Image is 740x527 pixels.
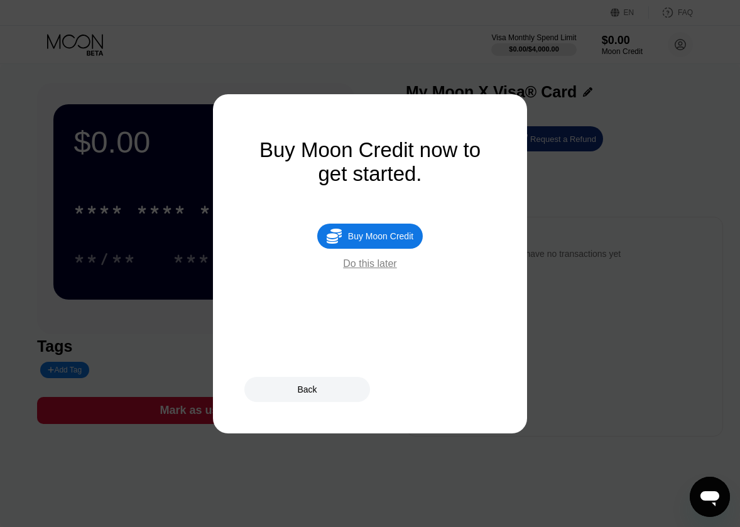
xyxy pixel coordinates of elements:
div: Back [244,377,370,402]
div: Do this later [343,258,396,269]
div: Buy Moon Credit [348,231,413,241]
div:  [327,228,342,244]
div: Buy Moon Credit [317,224,423,249]
div: Buy Moon Credit now to get started. [244,138,496,186]
div: Back [297,384,317,394]
iframe: Button to launch messaging window [690,477,730,517]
